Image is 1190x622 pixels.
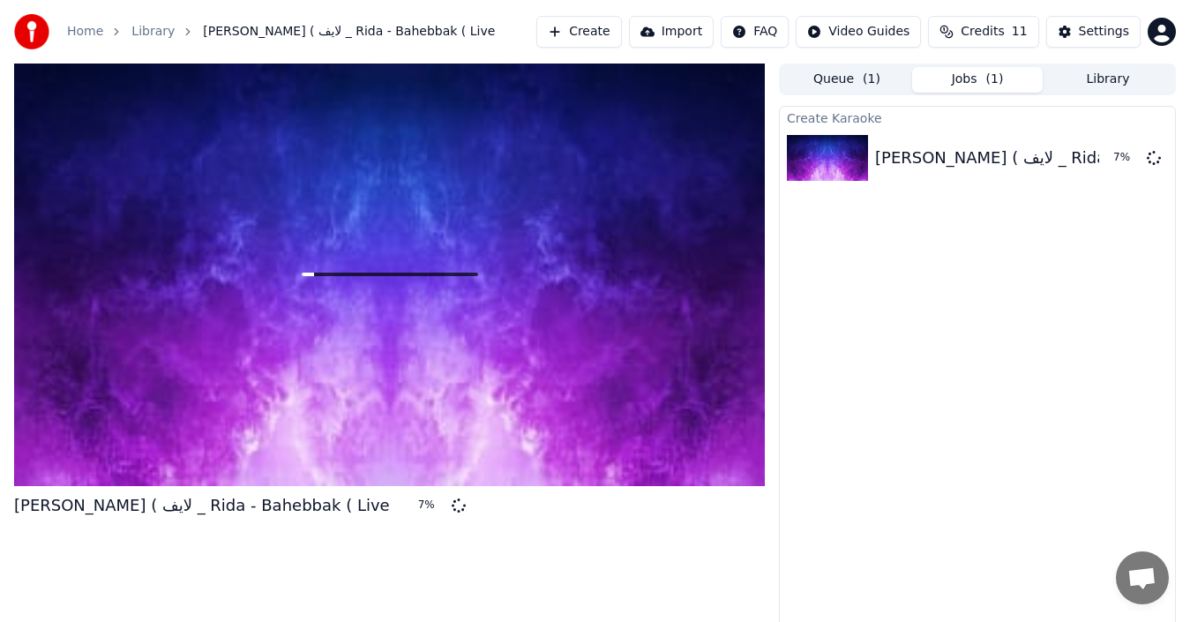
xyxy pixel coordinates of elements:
div: [PERSON_NAME] ( لايف _ Rida - Bahebbak ( Live [14,493,390,518]
button: Library [1043,67,1173,93]
a: Library [131,23,175,41]
span: ( 1 ) [863,71,880,88]
span: ( 1 ) [986,71,1004,88]
button: Import [629,16,714,48]
button: Settings [1046,16,1141,48]
a: Home [67,23,103,41]
button: FAQ [721,16,789,48]
div: 7 % [418,498,445,513]
button: Video Guides [796,16,921,48]
span: 11 [1012,23,1028,41]
button: Jobs [912,67,1043,93]
span: Credits [961,23,1004,41]
nav: breadcrumb [67,23,495,41]
button: Queue [782,67,912,93]
div: Open chat [1116,551,1169,604]
div: Settings [1079,23,1129,41]
div: 7 % [1113,151,1140,165]
div: Create Karaoke [780,107,1175,128]
button: Create [536,16,622,48]
img: youka [14,14,49,49]
span: [PERSON_NAME] ( لايف _ Rida - Bahebbak ( Live [203,23,495,41]
button: Credits11 [928,16,1038,48]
